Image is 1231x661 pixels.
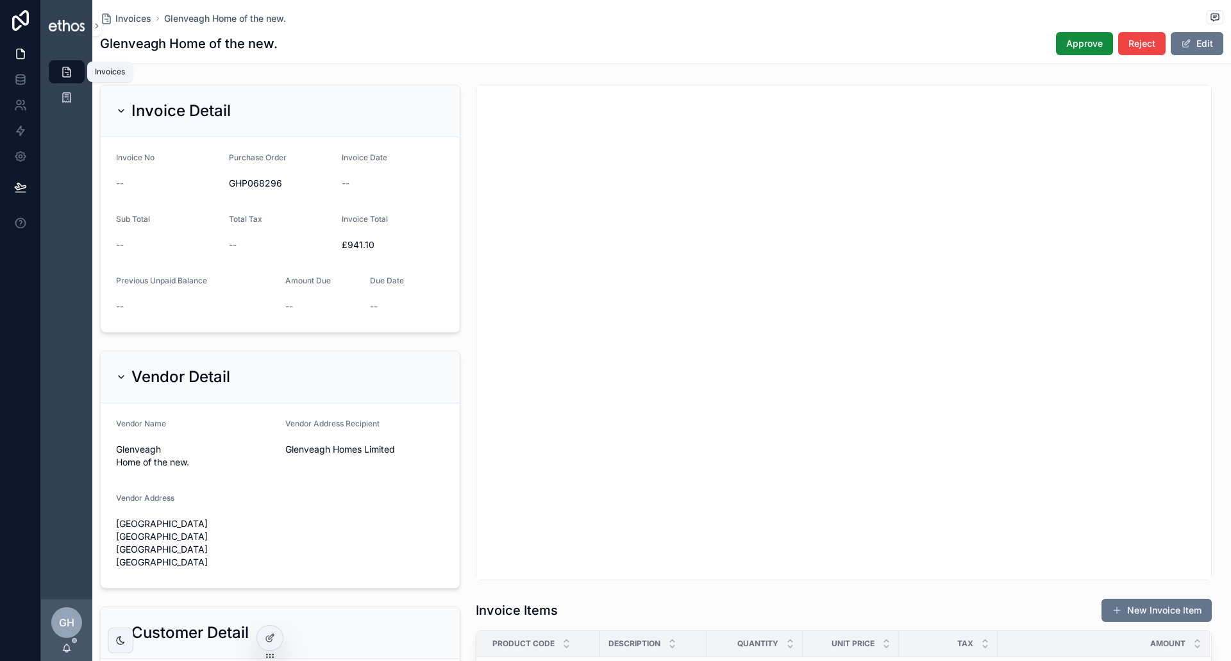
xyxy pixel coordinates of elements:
[95,67,125,77] div: Invoices
[116,276,207,285] span: Previous Unpaid Balance
[116,153,155,162] span: Invoice No
[131,623,249,643] h2: Customer Detail
[229,238,237,251] span: --
[285,300,293,313] span: --
[59,615,74,630] span: GH
[116,419,166,428] span: Vendor Name
[285,419,380,428] span: Vendor Address Recipient
[116,238,124,251] span: --
[608,639,660,649] span: Description
[370,300,378,313] span: --
[116,177,124,190] span: --
[1066,37,1103,50] span: Approve
[229,214,262,224] span: Total Tax
[131,101,231,121] h2: Invoice Detail
[285,276,331,285] span: Amount Due
[115,12,151,25] span: Invoices
[342,153,387,162] span: Invoice Date
[476,85,1211,580] iframe: pdf-iframe
[100,35,278,53] h1: Glenveagh Home of the new.
[1118,32,1166,55] button: Reject
[1128,37,1155,50] span: Reject
[1171,32,1223,55] button: Edit
[285,443,444,456] span: Glenveagh Homes Limited
[116,493,174,503] span: Vendor Address
[229,177,331,190] span: GHP068296
[100,12,151,25] a: Invoices
[116,517,444,569] span: [GEOGRAPHIC_DATA] [GEOGRAPHIC_DATA] [GEOGRAPHIC_DATA] [GEOGRAPHIC_DATA]
[1101,599,1212,622] button: New Invoice Item
[116,214,150,224] span: Sub Total
[116,300,124,313] span: --
[229,153,287,162] span: Purchase Order
[342,177,349,190] span: --
[370,276,404,285] span: Due Date
[957,639,973,649] span: Tax
[131,367,230,387] h2: Vendor Detail
[1150,639,1185,649] span: Amount
[1056,32,1113,55] button: Approve
[476,601,558,619] h1: Invoice Items
[41,51,92,126] div: scrollable content
[492,639,555,649] span: Product Code
[49,20,85,31] img: App logo
[164,12,286,25] a: Glenveagh Home of the new.
[832,639,875,649] span: Unit Price
[737,639,778,649] span: Quantity
[116,443,275,469] span: Glenveagh Home of the new.
[342,238,444,251] span: £941.10
[342,214,388,224] span: Invoice Total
